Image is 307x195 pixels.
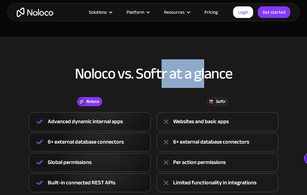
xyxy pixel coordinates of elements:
a: Login [233,6,253,18]
div: Global permissions [48,158,92,167]
div: Softr [216,98,225,105]
div: Platform [127,8,144,16]
div: 6+ external database connectors [48,138,124,147]
div: Platform [119,8,156,16]
div: Resources [156,8,197,16]
div: Per action permissions [173,158,226,167]
a: Pricing [197,8,225,16]
div: Built-in connected REST APIs [48,178,115,187]
div: 6+ external database connectors [173,138,249,147]
a: home [17,8,53,17]
div: Noloco [86,98,99,105]
h2: Noloco vs. Softr at a glance [6,65,301,82]
div: Resources [164,8,185,16]
div: Advanced dynamic internal apps [48,117,123,126]
div: Solutions [81,8,119,16]
div: Solutions [89,8,107,16]
div: Limited functionality in integrations [173,178,256,187]
a: Get started [258,6,290,18]
div: Websites and basic apps [173,117,229,126]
